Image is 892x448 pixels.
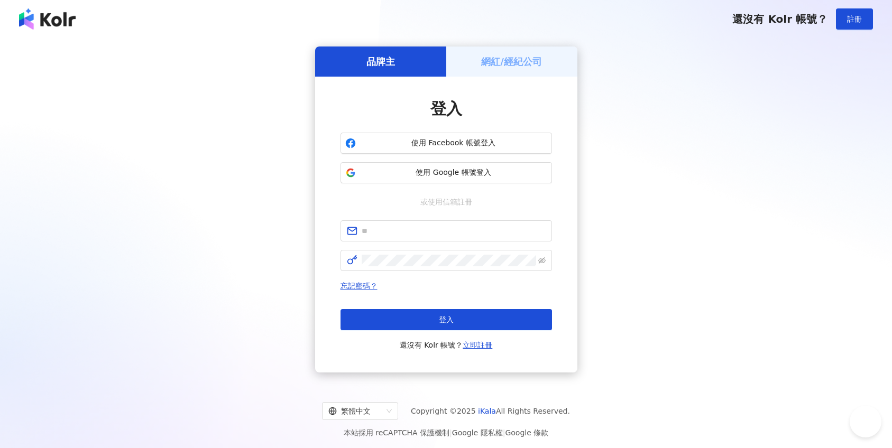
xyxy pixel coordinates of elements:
iframe: Help Scout Beacon - Open [850,406,881,437]
span: 還沒有 Kolr 帳號？ [400,339,493,351]
a: Google 隱私權 [452,428,503,437]
img: logo [19,8,76,30]
span: eye-invisible [538,257,546,264]
span: 註冊 [847,15,862,23]
button: 註冊 [836,8,873,30]
button: 使用 Google 帳號登入 [341,162,552,183]
span: | [503,428,505,437]
a: 立即註冊 [463,341,492,349]
span: 登入 [430,99,462,118]
h5: 品牌主 [366,55,395,68]
span: 登入 [439,315,454,324]
button: 使用 Facebook 帳號登入 [341,133,552,154]
span: Copyright © 2025 All Rights Reserved. [411,405,570,417]
h5: 網紅/經紀公司 [481,55,542,68]
span: 使用 Facebook 帳號登入 [360,138,547,148]
span: 本站採用 reCAPTCHA 保護機制 [344,426,548,439]
a: 忘記密碼？ [341,282,378,290]
a: Google 條款 [505,428,548,437]
span: | [449,428,452,437]
button: 登入 [341,309,552,330]
span: 或使用信箱註冊 [413,196,480,208]
span: 還沒有 Kolr 帳號？ [732,13,827,25]
span: 使用 Google 帳號登入 [360,167,547,178]
div: 繁體中文 [328,403,382,419]
a: iKala [478,407,496,415]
